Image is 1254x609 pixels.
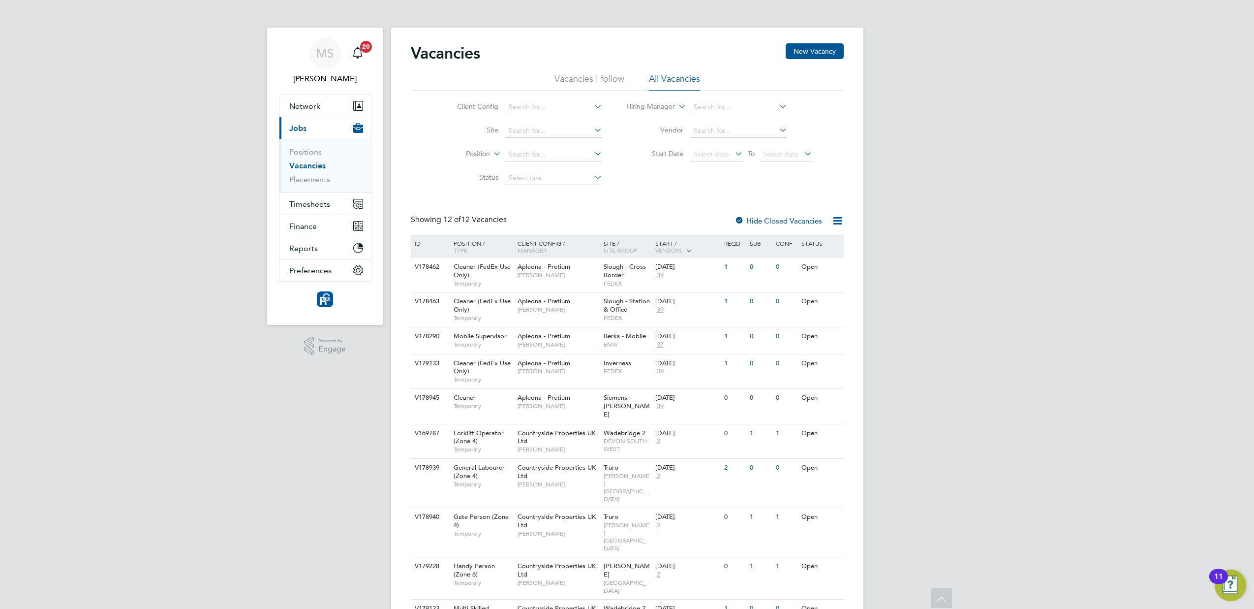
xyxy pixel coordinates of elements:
span: DEVON SOUTH-WEST [604,437,650,452]
div: 1 [747,508,773,526]
button: Finance [279,215,371,237]
label: Site [442,126,498,134]
span: [PERSON_NAME] [604,562,650,578]
span: Engage [318,345,346,353]
input: Search for... [505,124,602,138]
label: Client Config [442,102,498,111]
input: Search for... [690,124,787,138]
button: Timesheets [279,193,371,215]
span: Finance [289,222,317,231]
span: ENW [604,341,650,349]
span: [PERSON_NAME] [518,579,599,587]
div: Conf [773,235,799,252]
div: 0 [773,354,799,373]
input: Select one [505,171,602,185]
span: 2 [655,437,662,446]
span: Type [454,246,467,254]
div: 1 [747,424,773,443]
span: [PERSON_NAME][GEOGRAPHIC_DATA] [604,472,650,503]
div: 0 [747,327,773,346]
span: Gate Person (Zone 4) [454,513,509,529]
a: Vacancies [289,161,326,170]
span: Temporary [454,376,513,384]
div: 0 [747,459,773,477]
label: Vendor [627,126,683,134]
div: [DATE] [655,429,719,438]
div: V169787 [412,424,447,443]
span: Select date [694,150,729,159]
span: Temporary [454,402,513,410]
span: Michelle Smith [279,73,371,85]
div: 0 [773,389,799,407]
div: 1 [773,508,799,526]
div: 1 [773,557,799,576]
button: New Vacancy [786,43,844,59]
div: 11 [1214,577,1223,589]
span: Apleona - Pretium [518,359,570,367]
span: [PERSON_NAME] [518,341,599,349]
div: 2 [722,459,747,477]
div: 1 [722,258,747,276]
div: 0 [747,389,773,407]
span: [PERSON_NAME] [518,446,599,453]
div: Open [799,292,842,311]
label: Status [442,173,498,182]
span: 37 [655,341,665,349]
span: Timesheets [289,199,330,209]
div: 0 [722,557,747,576]
span: Cleaner (FedEx Use Only) [454,297,511,314]
span: Wadebridge 2 [604,429,645,437]
span: 2 [655,571,662,579]
span: Temporary [454,446,513,453]
a: Go to home page [279,291,371,307]
a: Powered byEngage [304,337,346,355]
div: V179228 [412,557,447,576]
span: 39 [655,271,665,280]
div: 0 [773,292,799,311]
button: Open Resource Center, 11 new notifications [1215,570,1246,601]
div: Open [799,557,842,576]
span: Powered by [318,337,346,345]
span: Berks - Mobile [604,332,646,340]
span: Countryside Properties UK Ltd [518,463,596,480]
div: [DATE] [655,359,719,368]
span: Apleona - Pretium [518,262,570,271]
span: Manager [518,246,547,254]
div: Sub [747,235,773,252]
span: 12 of [443,215,461,224]
span: FEDEX [604,367,650,375]
div: Status [799,235,842,252]
span: Temporary [454,314,513,322]
span: Reports [289,244,318,253]
div: 0 [773,258,799,276]
span: Preferences [289,266,332,275]
button: Preferences [279,259,371,281]
div: 0 [747,258,773,276]
div: V178290 [412,327,447,346]
div: [DATE] [655,464,719,472]
span: MS [316,47,334,60]
div: Reqd [722,235,747,252]
div: Site / [601,235,653,258]
div: 1 [747,557,773,576]
div: Start / [653,235,722,259]
span: Temporary [454,280,513,288]
div: Open [799,258,842,276]
span: FEDEX [604,314,650,322]
span: Countryside Properties UK Ltd [518,562,596,578]
input: Search for... [505,100,602,114]
span: General Labourer (Zone 4) [454,463,505,480]
div: Jobs [279,139,371,192]
button: Reports [279,237,371,259]
span: Cleaner [454,393,476,402]
span: Forklift Operator (Zone 4) [454,429,504,446]
span: 39 [655,402,665,411]
div: 0 [722,424,747,443]
span: 12 Vacancies [443,215,507,224]
li: All Vacancies [649,73,700,91]
div: V178462 [412,258,447,276]
nav: Main navigation [267,28,383,325]
span: Cleaner (FedEx Use Only) [454,262,511,279]
li: Vacancies I follow [554,73,624,91]
span: Jobs [289,124,306,133]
